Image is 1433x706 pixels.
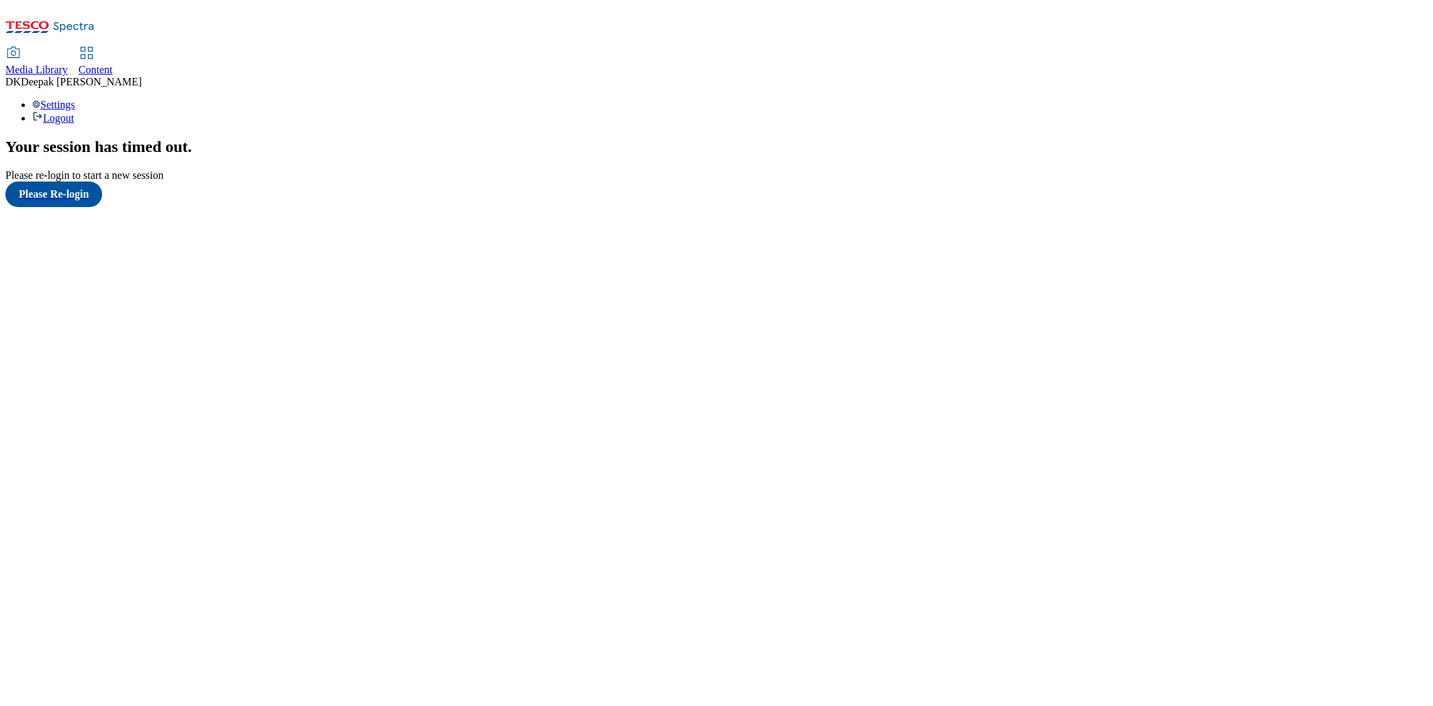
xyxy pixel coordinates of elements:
[32,112,74,124] a: Logout
[5,48,68,76] a: Media Library
[5,138,1428,156] h2: Your session has timed out
[5,182,1428,207] a: Please Re-login
[21,76,142,87] span: Deepak [PERSON_NAME]
[188,138,192,155] span: .
[5,182,102,207] button: Please Re-login
[79,48,113,76] a: Content
[79,64,113,75] span: Content
[5,76,21,87] span: DK
[5,64,68,75] span: Media Library
[5,169,1428,182] div: Please re-login to start a new session
[32,99,75,110] a: Settings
